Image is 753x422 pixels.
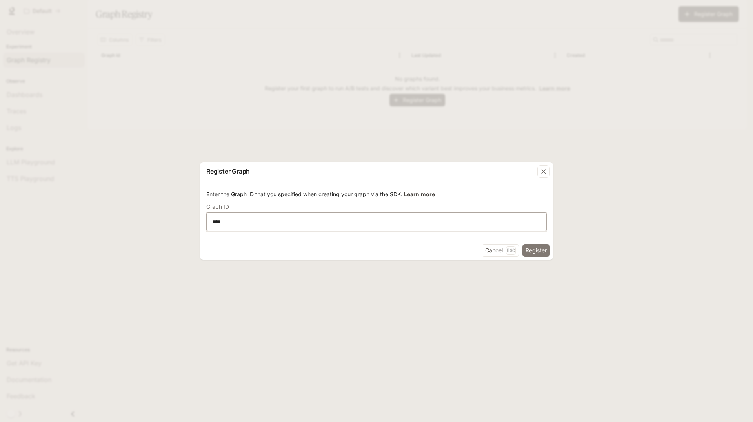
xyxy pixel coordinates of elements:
a: Learn more [404,191,435,197]
button: Register [522,244,550,257]
p: Enter the Graph ID that you specified when creating your graph via the SDK. [206,190,547,198]
p: Graph ID [206,204,229,210]
p: Esc [506,246,516,255]
p: Register Graph [206,166,250,176]
button: CancelEsc [482,244,519,257]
